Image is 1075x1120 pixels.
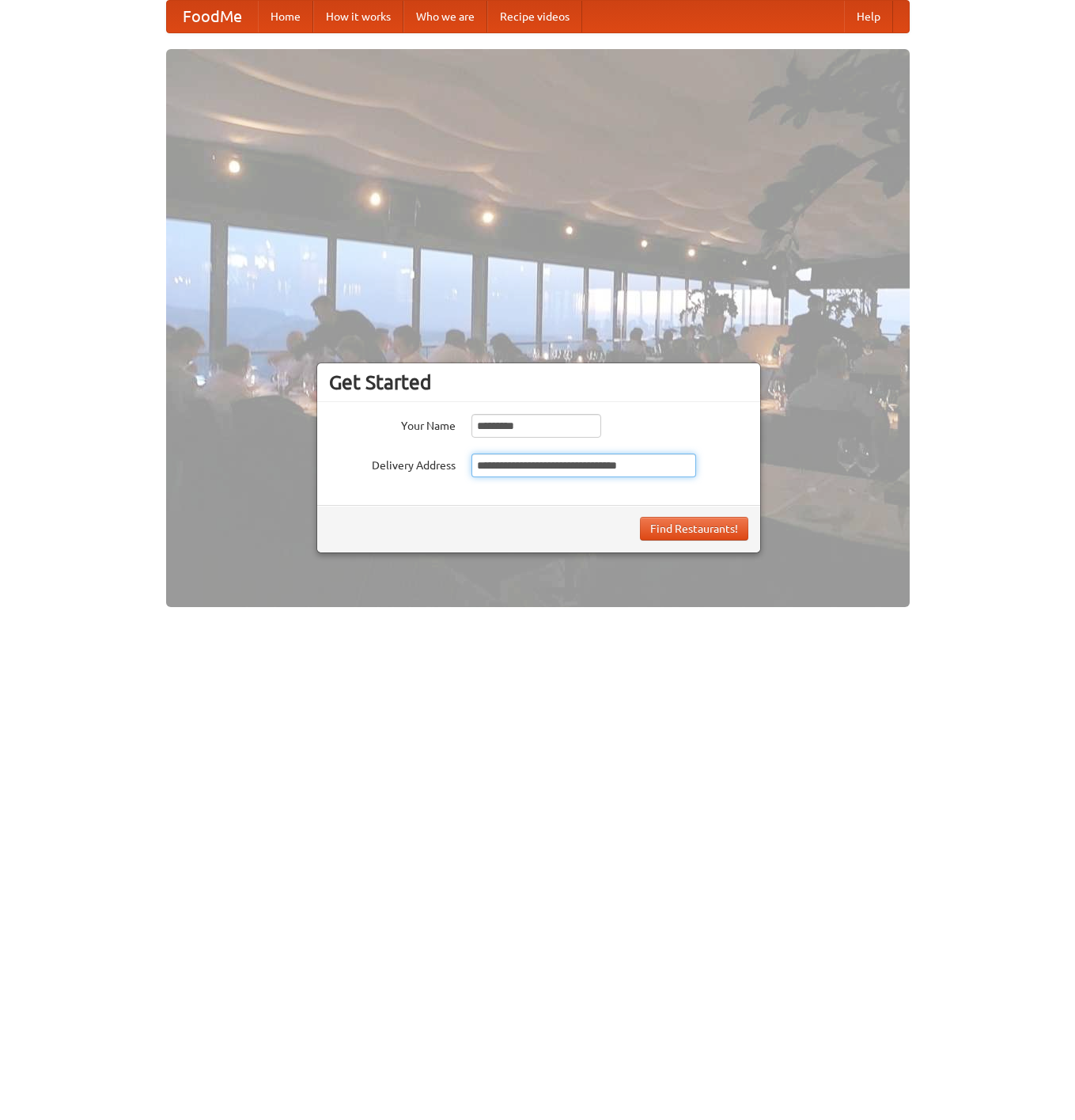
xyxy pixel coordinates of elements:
a: FoodMe [167,1,258,32]
a: Who we are [403,1,487,32]
h3: Get Started [329,370,748,394]
button: Find Restaurants! [640,517,748,541]
label: Your Name [329,414,456,434]
a: How it works [313,1,403,32]
a: Help [844,1,893,32]
label: Delivery Address [329,454,456,473]
a: Recipe videos [487,1,582,32]
a: Home [258,1,313,32]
